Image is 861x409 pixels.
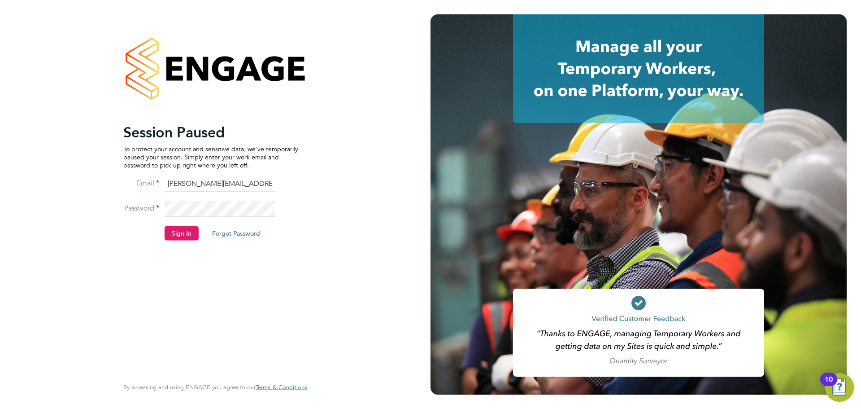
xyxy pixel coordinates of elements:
label: Email [123,178,159,188]
div: 10 [825,379,833,391]
span: By accessing and using ENGAGE you agree to our [123,383,307,391]
button: Open Resource Center, 10 new notifications [825,373,854,402]
input: Enter your work email... [165,176,275,192]
p: To protect your account and sensitive data, we've temporarily paused your session. Simply enter y... [123,145,298,169]
label: Password [123,203,159,213]
button: Sign In [165,226,199,240]
h2: Session Paused [123,123,298,141]
button: Forgot Password [205,226,267,240]
a: Terms & Conditions [256,384,307,391]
